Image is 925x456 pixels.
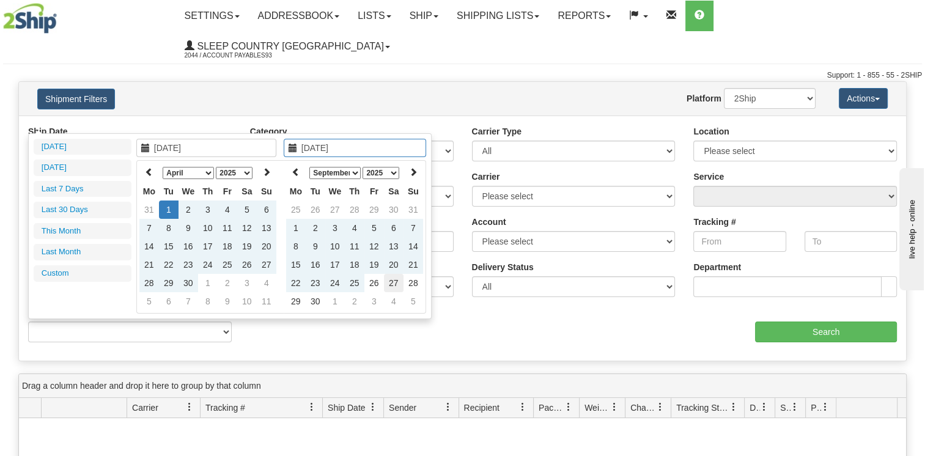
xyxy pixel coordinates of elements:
input: Search [755,322,897,342]
td: 21 [139,256,159,274]
li: Last Month [34,244,131,260]
th: Su [404,182,423,200]
td: 4 [384,292,404,311]
td: 5 [139,292,159,311]
td: 24 [198,256,218,274]
td: 6 [159,292,179,311]
a: Packages filter column settings [558,397,579,417]
td: 4 [345,219,364,237]
td: 31 [404,200,423,219]
span: Tracking Status [676,402,729,414]
td: 29 [364,200,384,219]
th: Th [198,182,218,200]
label: Platform [687,92,721,105]
td: 2 [306,219,325,237]
th: We [325,182,345,200]
a: Tracking Status filter column settings [723,397,744,417]
td: 14 [139,237,159,256]
li: Custom [34,265,131,282]
td: 24 [325,274,345,292]
a: Tracking # filter column settings [301,397,322,417]
button: Shipment Filters [37,89,115,109]
td: 21 [404,256,423,274]
td: 28 [345,200,364,219]
td: 10 [237,292,257,311]
span: Weight [584,402,610,414]
th: Mo [139,182,159,200]
a: Carrier filter column settings [179,397,200,417]
td: 11 [345,237,364,256]
td: 29 [159,274,179,292]
td: 18 [345,256,364,274]
td: 6 [384,219,404,237]
td: 7 [404,219,423,237]
span: Packages [539,402,564,414]
input: From [693,231,786,252]
a: Settings [175,1,249,31]
td: 23 [179,256,198,274]
td: 27 [325,200,345,219]
label: Carrier Type [472,125,521,138]
div: grid grouping header [19,374,906,398]
td: 14 [404,237,423,256]
th: Su [257,182,276,200]
td: 28 [404,274,423,292]
span: Shipment Issues [780,402,790,414]
a: Reports [548,1,620,31]
td: 8 [198,292,218,311]
td: 11 [218,219,237,237]
td: 1 [198,274,218,292]
a: Charge filter column settings [650,397,671,417]
label: Ship Date [28,125,68,138]
button: Actions [839,88,888,109]
li: This Month [34,223,131,240]
td: 18 [218,237,237,256]
th: Mo [286,182,306,200]
td: 9 [179,219,198,237]
td: 9 [306,237,325,256]
span: Sender [389,402,416,414]
td: 1 [325,292,345,311]
td: 2 [218,274,237,292]
span: Carrier [132,402,158,414]
label: Category [250,125,287,138]
td: 3 [237,274,257,292]
td: 25 [286,200,306,219]
span: Ship Date [328,402,365,414]
td: 26 [364,274,384,292]
span: Charge [630,402,656,414]
td: 9 [218,292,237,311]
td: 10 [325,237,345,256]
th: Fr [364,182,384,200]
td: 27 [257,256,276,274]
th: Tu [159,182,179,200]
td: 3 [198,200,218,219]
li: [DATE] [34,160,131,176]
td: 3 [325,219,345,237]
a: Ship Date filter column settings [363,397,383,417]
td: 10 [198,219,218,237]
td: 16 [306,256,325,274]
td: 7 [179,292,198,311]
li: Last 7 Days [34,181,131,197]
td: 31 [139,200,159,219]
a: Weight filter column settings [604,397,625,417]
label: Account [472,216,506,228]
td: 12 [364,237,384,256]
a: Addressbook [249,1,349,31]
label: Service [693,171,724,183]
div: live help - online [9,10,113,20]
td: 19 [364,256,384,274]
span: Recipient [464,402,499,414]
td: 8 [286,237,306,256]
td: 5 [237,200,257,219]
span: 2044 / Account Payables93 [185,50,276,62]
td: 1 [159,200,179,219]
a: Recipient filter column settings [512,397,533,417]
td: 29 [286,292,306,311]
td: 7 [139,219,159,237]
td: 19 [237,237,257,256]
a: Ship [400,1,448,31]
img: logo2044.jpg [3,3,57,34]
td: 17 [325,256,345,274]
